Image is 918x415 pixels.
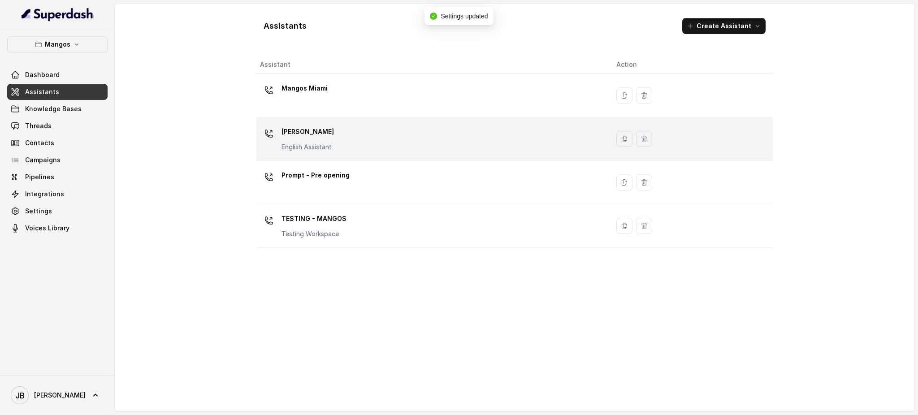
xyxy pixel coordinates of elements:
[281,125,334,139] p: [PERSON_NAME]
[256,56,609,74] th: Assistant
[281,168,350,182] p: Prompt - Pre opening
[281,212,346,226] p: TESTING - MANGOS
[7,383,108,408] a: [PERSON_NAME]
[7,135,108,151] a: Contacts
[22,7,94,22] img: light.svg
[25,173,54,182] span: Pipelines
[7,186,108,202] a: Integrations
[441,13,488,20] span: Settings updated
[25,121,52,130] span: Threads
[25,224,69,233] span: Voices Library
[25,207,52,216] span: Settings
[609,56,773,74] th: Action
[7,152,108,168] a: Campaigns
[281,143,334,151] p: English Assistant
[25,190,64,199] span: Integrations
[281,229,346,238] p: Testing Workspace
[7,101,108,117] a: Knowledge Bases
[264,19,307,33] h1: Assistants
[7,84,108,100] a: Assistants
[25,70,60,79] span: Dashboard
[25,104,82,113] span: Knowledge Bases
[7,36,108,52] button: Mangos
[7,67,108,83] a: Dashboard
[34,391,86,400] span: [PERSON_NAME]
[7,220,108,236] a: Voices Library
[45,39,70,50] p: Mangos
[682,18,766,34] button: Create Assistant
[15,391,25,400] text: JB
[281,81,328,95] p: Mangos Miami
[25,87,59,96] span: Assistants
[7,203,108,219] a: Settings
[7,118,108,134] a: Threads
[430,13,437,20] span: check-circle
[25,138,54,147] span: Contacts
[25,156,61,164] span: Campaigns
[7,169,108,185] a: Pipelines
